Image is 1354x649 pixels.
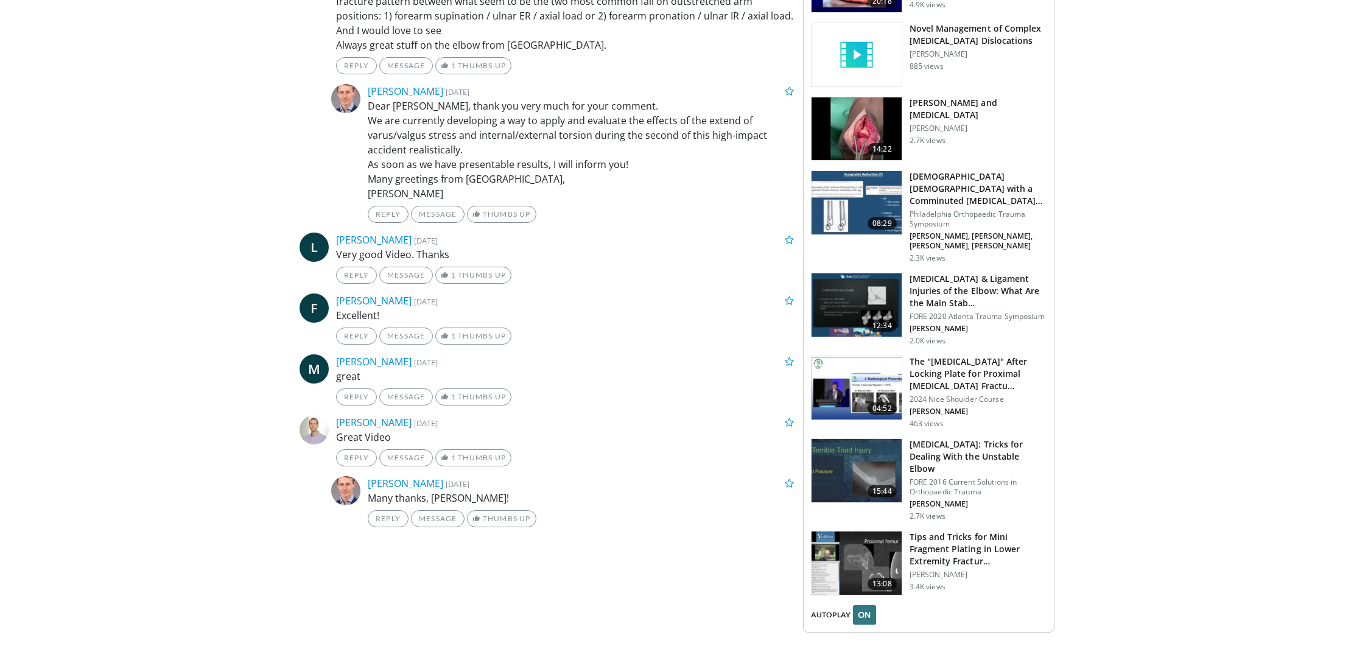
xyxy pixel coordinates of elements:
span: 1 [451,61,456,70]
img: 7b83b94a-4810-4758-ae5b-0a9ae3811500.150x105_q85_crop-smart_upscale.jpg [812,171,902,234]
a: [PERSON_NAME] [336,416,412,429]
p: [PERSON_NAME] [910,570,1047,580]
a: Message [379,328,433,345]
span: 1 [451,331,456,340]
p: [PERSON_NAME] [910,324,1047,334]
span: AUTOPLAY [811,609,851,620]
span: 1 [451,392,456,401]
a: [PERSON_NAME] [368,85,443,98]
a: 04:52 The "[MEDICAL_DATA]" After Locking Plate for Proximal [MEDICAL_DATA] Fractu… 2024 Nice Shou... [811,356,1047,429]
small: [DATE] [446,86,469,97]
a: [PERSON_NAME] [336,294,412,307]
img: 537750b8-d806-43a0-972a-bdade3224226.150x105_q85_crop-smart_upscale.jpg [812,439,902,502]
a: M [300,354,329,384]
a: Message [411,206,465,223]
p: Excellent! [336,308,794,323]
p: 2.7K views [910,511,945,521]
h3: [DEMOGRAPHIC_DATA] [DEMOGRAPHIC_DATA] with a Comminuted [MEDICAL_DATA] Open Reduction. Wha… [910,170,1047,207]
p: 2.7K views [910,136,945,146]
p: [PERSON_NAME] [910,124,1047,133]
img: video_placeholder_short.svg [812,23,902,86]
img: c5f32f46-a078-40d3-860e-f7c6f47c8bbf.150x105_q85_crop-smart_upscale.jpg [812,97,902,161]
img: Avatar [331,476,360,505]
p: Philadelphia Orthopaedic Trauma Symposium [910,209,1047,229]
p: 2024 Nice Shoulder Course [910,395,1047,404]
h3: [MEDICAL_DATA] & Ligament Injuries of the Elbow: What Are the Main Stab… [910,273,1047,309]
a: Thumbs Up [467,206,536,223]
p: 463 views [910,419,944,429]
a: Message [379,388,433,405]
p: 2.3K views [910,253,945,263]
button: ON [853,605,876,625]
a: Message [379,267,433,284]
span: 1 [451,270,456,279]
a: Message [379,57,433,74]
a: 1 Thumbs Up [435,328,511,345]
p: great [336,369,794,384]
a: 14:22 [PERSON_NAME] and [MEDICAL_DATA] [PERSON_NAME] 2.7K views [811,97,1047,161]
img: Avatar [331,84,360,113]
p: [PERSON_NAME] [910,407,1047,416]
p: Great Video [336,430,794,444]
span: 15:44 [868,485,897,497]
a: L [300,233,329,262]
p: [PERSON_NAME] [910,49,1047,59]
a: Reply [368,510,409,527]
a: Reply [336,328,377,345]
span: 04:52 [868,402,897,415]
span: 14:22 [868,143,897,155]
p: 3.4K views [910,582,945,592]
p: Dear [PERSON_NAME], thank you very much for your comment. We are currently developing a way to ap... [368,99,794,201]
img: 8d0480c8-314b-413d-8c8f-3ed9c0a9f9eb.150x105_q85_crop-smart_upscale.jpg [812,273,902,337]
p: FORE 2020 Atlanta Trauma Symposium [910,312,1047,321]
small: [DATE] [414,296,438,307]
span: 12:34 [868,320,897,332]
h3: [PERSON_NAME] and [MEDICAL_DATA] [910,97,1047,121]
a: 12:34 [MEDICAL_DATA] & Ligament Injuries of the Elbow: What Are the Main Stab… FORE 2020 Atlanta ... [811,273,1047,346]
h3: Novel Management of Complex [MEDICAL_DATA] Dislocations [910,23,1047,47]
a: [PERSON_NAME] [336,233,412,247]
a: 1 Thumbs Up [435,449,511,466]
a: 1 Thumbs Up [435,267,511,284]
img: e99c8a6e-85d3-4423-8a25-c053fab901c1.150x105_q85_crop-smart_upscale.jpg [812,531,902,595]
p: 885 views [910,61,944,71]
p: [PERSON_NAME] [910,499,1047,509]
small: [DATE] [414,235,438,246]
a: Thumbs Up [467,510,536,527]
a: 15:44 [MEDICAL_DATA]: Tricks for Dealing With the Unstable Elbow FORE 2016 Current Solutions in O... [811,438,1047,521]
p: Very good Video. Thanks [336,247,794,262]
h3: The "[MEDICAL_DATA]" After Locking Plate for Proximal [MEDICAL_DATA] Fractu… [910,356,1047,392]
span: 13:08 [868,578,897,590]
a: 08:29 [DEMOGRAPHIC_DATA] [DEMOGRAPHIC_DATA] with a Comminuted [MEDICAL_DATA] Open Reduction. Wha…... [811,170,1047,263]
img: 04961c1c-8015-4044-bbbd-67b3d83bf5ef.150x105_q85_crop-smart_upscale.jpg [812,356,902,419]
a: 13:08 Tips and Tricks for Mini Fragment Plating in Lower Extremity Fractur… [PERSON_NAME] 3.4K views [811,531,1047,595]
a: 1 Thumbs Up [435,388,511,405]
a: [PERSON_NAME] [336,355,412,368]
a: Novel Management of Complex [MEDICAL_DATA] Dislocations [PERSON_NAME] 885 views [811,23,1047,87]
a: F [300,293,329,323]
a: Reply [336,449,377,466]
small: [DATE] [446,479,469,489]
a: Reply [336,388,377,405]
a: Reply [336,267,377,284]
h3: Tips and Tricks for Mini Fragment Plating in Lower Extremity Fractur… [910,531,1047,567]
a: Message [411,510,465,527]
small: [DATE] [414,357,438,368]
a: Reply [336,57,377,74]
small: [DATE] [414,418,438,429]
a: Reply [368,206,409,223]
img: Avatar [300,415,329,444]
p: 2.0K views [910,336,945,346]
p: FORE 2016 Current Solutions in Orthopaedic Trauma [910,477,1047,497]
p: [PERSON_NAME], [PERSON_NAME], [PERSON_NAME], [PERSON_NAME] [910,231,1047,251]
a: Message [379,449,433,466]
span: 1 [451,453,456,462]
a: [PERSON_NAME] [368,477,443,490]
a: 1 Thumbs Up [435,57,511,74]
p: Many thanks, [PERSON_NAME]! [368,491,794,505]
span: 08:29 [868,217,897,230]
h3: [MEDICAL_DATA]: Tricks for Dealing With the Unstable Elbow [910,438,1047,475]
